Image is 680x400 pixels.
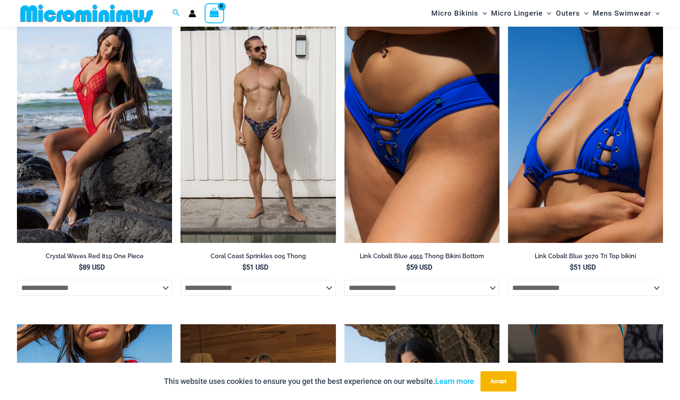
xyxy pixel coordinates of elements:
img: Coral Coast Sprinkles 005 Thong 06 [180,11,336,243]
a: Crystal Waves Red 819 One Piece [17,252,172,263]
a: Learn more [435,377,474,386]
span: Menu Toggle [478,3,487,24]
a: Link Cobalt Blue 4955 Thong Bikini Bottom [344,252,500,263]
button: Accept [480,371,516,392]
a: OutersMenu ToggleMenu Toggle [554,3,591,24]
span: Menu Toggle [543,3,551,24]
p: This website uses cookies to ensure you get the best experience on our website. [164,375,474,388]
a: Mens SwimwearMenu ToggleMenu Toggle [591,3,662,24]
a: Micro BikinisMenu ToggleMenu Toggle [429,3,489,24]
span: Micro Lingerie [491,3,543,24]
a: View Shopping Cart, empty [205,3,224,23]
a: Coral Coast Sprinkles 005 Thong [180,252,336,263]
img: Crystal Waves Red 819 One Piece 04 [17,11,172,243]
bdi: 51 USD [570,263,596,271]
h2: Link Cobalt Blue 3070 Tri Top bikini [508,252,663,260]
nav: Site Navigation [428,1,663,25]
bdi: 51 USD [242,263,268,271]
span: $ [570,263,574,271]
a: Link Cobalt Blue 4955 Bottom 02Link Cobalt Blue 4955 Bottom 03Link Cobalt Blue 4955 Bottom 03 [344,11,500,243]
a: Micro LingerieMenu ToggleMenu Toggle [489,3,553,24]
img: Link Cobalt Blue 4955 Bottom 02 [344,11,500,243]
a: Link Cobalt Blue 3070 Tri Top bikini [508,252,663,263]
a: Crystal Waves Red 819 One Piece 04Crystal Waves Red 819 One Piece 03Crystal Waves Red 819 One Pie... [17,11,172,243]
span: Menu Toggle [580,3,588,24]
span: Mens Swimwear [593,3,651,24]
span: Micro Bikinis [431,3,478,24]
h2: Coral Coast Sprinkles 005 Thong [180,252,336,260]
a: Coral Coast Sprinkles 005 Thong 06Coral Coast Sprinkles 005 Thong 08Coral Coast Sprinkles 005 Tho... [180,11,336,243]
span: $ [406,263,410,271]
bdi: 89 USD [79,263,105,271]
span: $ [79,263,83,271]
a: Search icon link [172,8,180,19]
img: MM SHOP LOGO FLAT [17,4,156,23]
img: Link Cobalt Blue 3070 Top 01 [508,11,663,243]
h2: Link Cobalt Blue 4955 Thong Bikini Bottom [344,252,500,260]
bdi: 59 USD [406,263,432,271]
span: $ [242,263,246,271]
a: Account icon link [189,10,196,17]
a: Link Cobalt Blue 3070 Top 01Link Cobalt Blue 3070 Top 4955 Bottom 03Link Cobalt Blue 3070 Top 495... [508,11,663,243]
h2: Crystal Waves Red 819 One Piece [17,252,172,260]
span: Outers [556,3,580,24]
span: Menu Toggle [651,3,660,24]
